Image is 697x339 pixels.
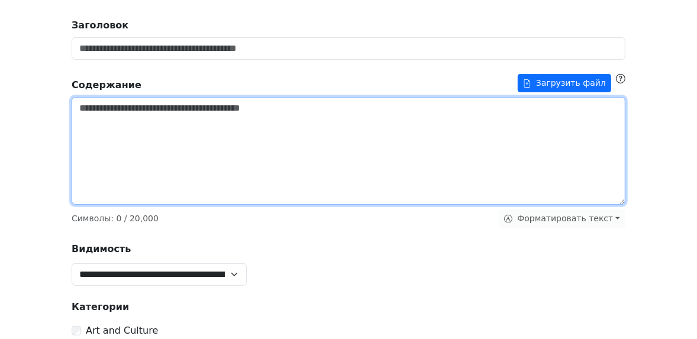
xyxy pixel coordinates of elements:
[72,243,131,254] strong: Видимость
[116,214,121,223] span: 0
[72,20,128,31] strong: Заголовок
[518,74,611,92] button: Содержание
[72,301,129,312] strong: Категории
[72,212,159,225] p: Символы : / 20,000
[72,78,141,92] strong: Содержание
